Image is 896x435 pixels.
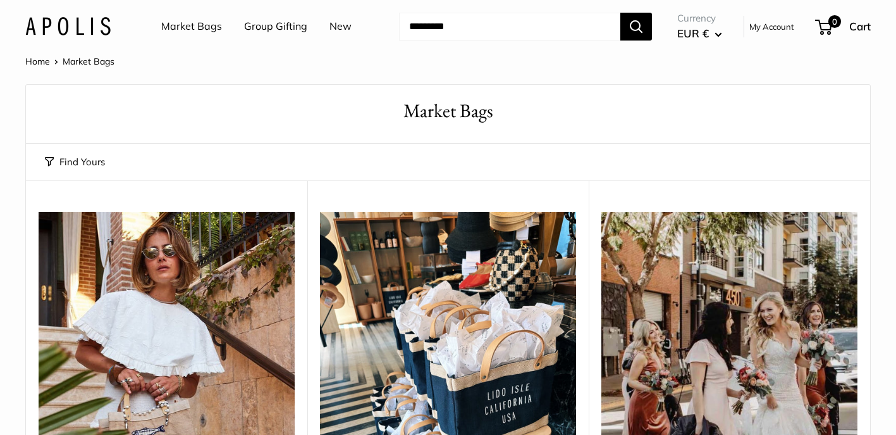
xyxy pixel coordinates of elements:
button: EUR € [677,23,722,44]
button: Search [620,13,652,41]
span: 0 [828,15,841,28]
a: Group Gifting [244,17,307,36]
button: Find Yours [45,153,105,171]
a: My Account [749,19,794,34]
a: Home [25,56,50,67]
input: Search... [399,13,620,41]
span: Cart [849,20,871,33]
span: EUR € [677,27,709,40]
span: Currency [677,9,722,27]
a: 0 Cart [816,16,871,37]
span: Market Bags [63,56,114,67]
img: Apolis [25,17,111,35]
a: New [329,17,352,36]
nav: Breadcrumb [25,53,114,70]
a: Market Bags [161,17,222,36]
h1: Market Bags [45,98,851,125]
